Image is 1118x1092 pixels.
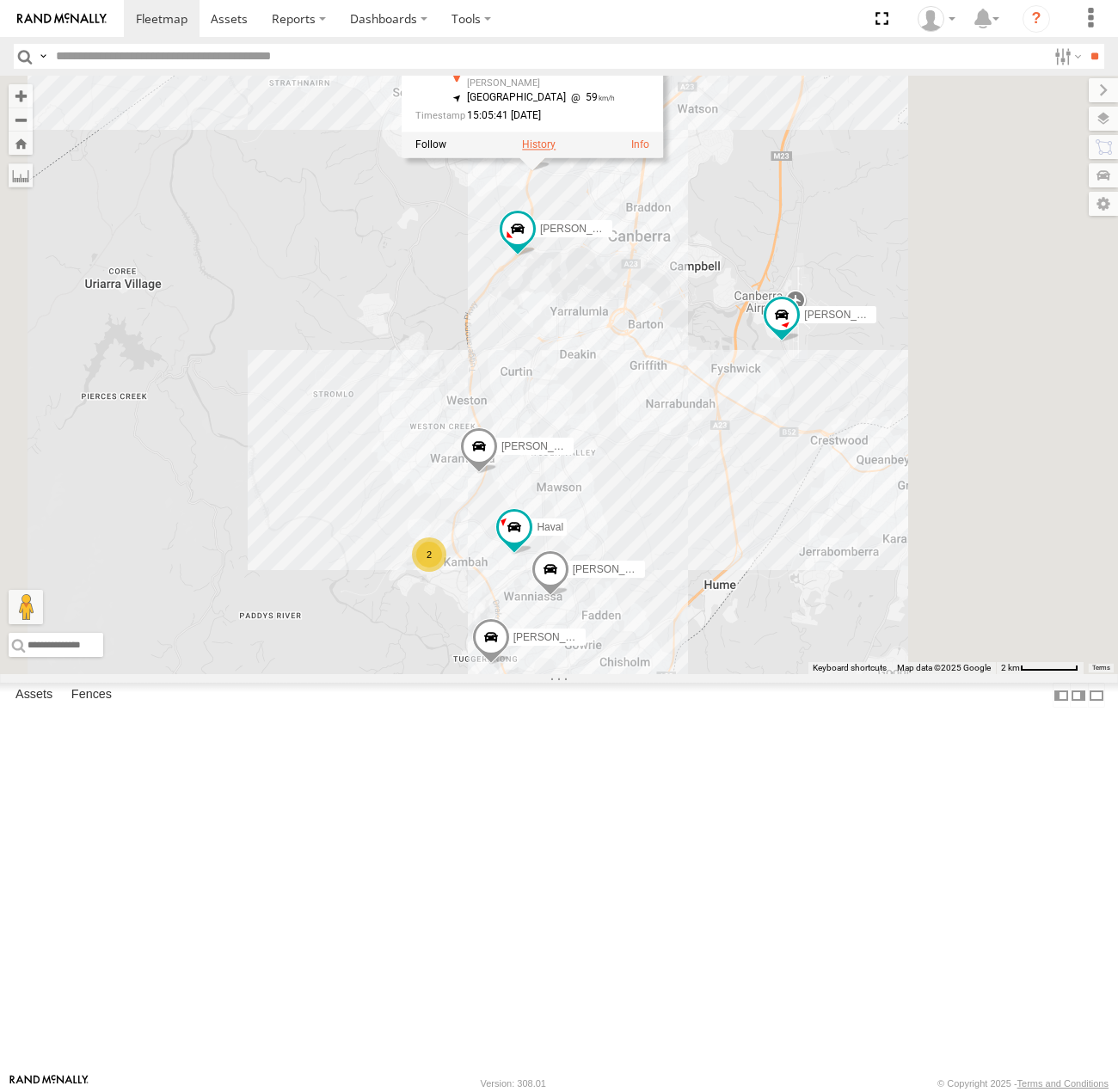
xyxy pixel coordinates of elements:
[537,521,563,533] span: Haval
[1001,663,1020,672] span: 2 km
[1089,192,1118,216] label: Map Settings
[573,563,658,575] span: [PERSON_NAME]
[1017,1078,1109,1089] a: Terms and Conditions
[1088,683,1105,708] label: Hide Summary Table
[1053,683,1070,708] label: Dock Summary Table to the Left
[467,79,615,89] div: [PERSON_NAME]
[1047,44,1084,69] label: Search Filter Options
[9,132,33,155] button: Zoom Home
[415,111,615,122] div: Date/time of location update
[897,663,991,672] span: Map data ©2025 Google
[1023,5,1050,33] i: ?
[566,92,615,104] span: 59
[9,84,33,107] button: Zoom in
[36,44,50,69] label: Search Query
[9,107,33,132] button: Zoom out
[412,537,446,572] div: 2
[996,662,1084,674] button: Map scale: 2 km per 64 pixels
[813,662,887,674] button: Keyboard shortcuts
[415,139,446,151] label: Realtime tracking of Asset
[513,631,599,643] span: [PERSON_NAME]
[9,1075,89,1092] a: Visit our Website
[937,1078,1109,1089] div: © Copyright 2025 -
[631,139,649,151] a: View Asset Details
[522,139,556,151] label: View Asset History
[804,309,889,321] span: [PERSON_NAME]
[481,1078,546,1089] div: Version: 308.01
[540,223,625,235] span: [PERSON_NAME]
[9,163,33,187] label: Measure
[9,590,43,624] button: Drag Pegman onto the map to open Street View
[501,440,587,452] span: [PERSON_NAME]
[1092,665,1110,672] a: Terms (opens in new tab)
[912,6,961,32] div: Helen Mason
[7,684,61,708] label: Assets
[1070,683,1087,708] label: Dock Summary Table to the Right
[467,92,566,104] span: [GEOGRAPHIC_DATA]
[17,13,107,25] img: rand-logo.svg
[63,684,120,708] label: Fences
